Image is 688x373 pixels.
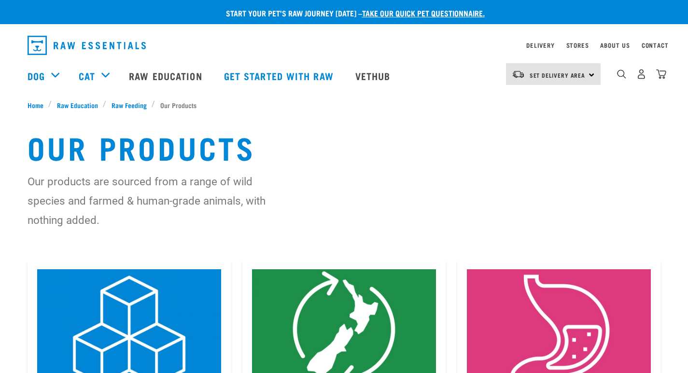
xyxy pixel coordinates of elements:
[566,43,589,47] a: Stores
[20,32,669,59] nav: dropdown navigation
[526,43,554,47] a: Delivery
[79,69,95,83] a: Cat
[28,100,43,110] span: Home
[617,69,626,79] img: home-icon-1@2x.png
[28,69,45,83] a: Dog
[52,100,103,110] a: Raw Education
[28,36,146,55] img: Raw Essentials Logo
[28,172,281,230] p: Our products are sourced from a range of wild species and farmed & human-grade animals, with noth...
[28,129,661,164] h1: Our Products
[112,100,147,110] span: Raw Feeding
[106,100,152,110] a: Raw Feeding
[362,11,485,15] a: take our quick pet questionnaire.
[57,100,98,110] span: Raw Education
[600,43,630,47] a: About Us
[656,69,666,79] img: home-icon@2x.png
[642,43,669,47] a: Contact
[636,69,646,79] img: user.png
[512,70,525,79] img: van-moving.png
[119,56,214,95] a: Raw Education
[28,100,661,110] nav: breadcrumbs
[530,73,586,77] span: Set Delivery Area
[214,56,346,95] a: Get started with Raw
[28,100,49,110] a: Home
[346,56,403,95] a: Vethub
